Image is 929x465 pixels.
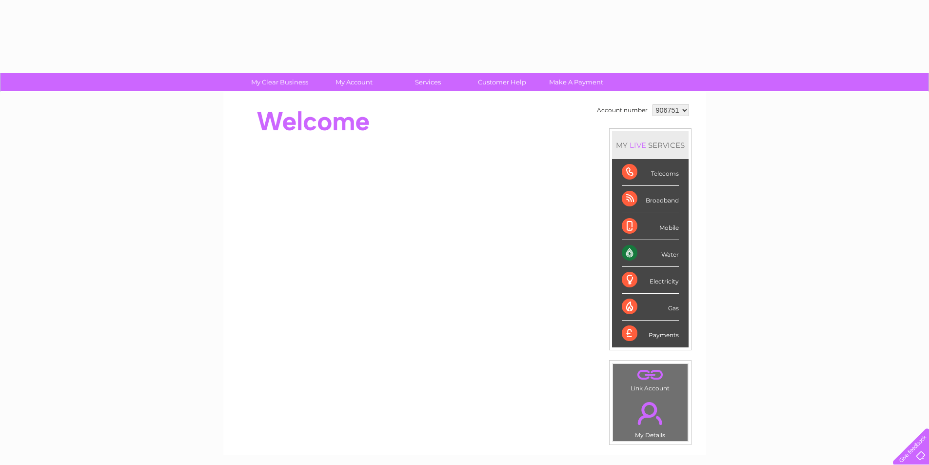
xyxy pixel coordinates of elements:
a: Make A Payment [536,73,616,91]
div: Water [622,240,679,267]
div: Telecoms [622,159,679,186]
td: Account number [594,102,650,119]
div: LIVE [628,141,648,150]
div: Payments [622,321,679,347]
a: My Clear Business [239,73,320,91]
div: Electricity [622,267,679,294]
div: Gas [622,294,679,321]
div: Broadband [622,186,679,213]
a: My Account [314,73,394,91]
div: MY SERVICES [612,131,689,159]
a: Services [388,73,468,91]
td: Link Account [613,364,688,394]
a: Customer Help [462,73,542,91]
div: Mobile [622,213,679,240]
a: . [615,396,685,430]
td: My Details [613,394,688,442]
a: . [615,366,685,384]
